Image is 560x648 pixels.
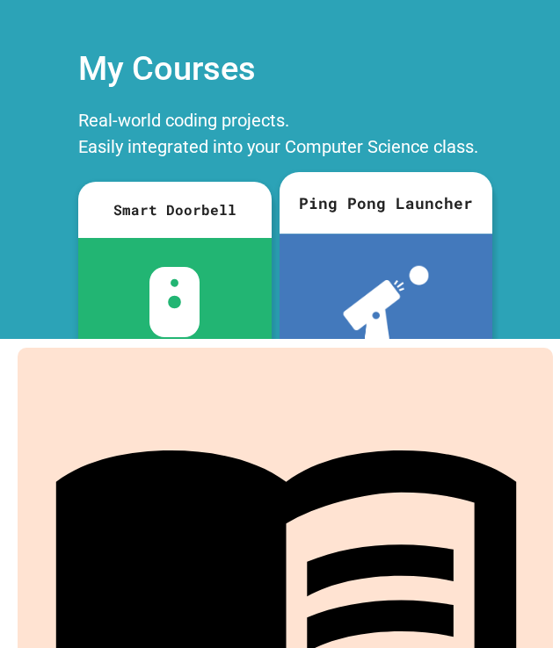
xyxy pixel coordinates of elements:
[69,35,491,103] div: My Courses
[69,103,491,169] div: Real-world coding projects. Easily integrated into your Computer Science class.
[78,182,272,238] div: Smart Doorbell
[149,267,200,337] img: sdb-white.svg
[343,266,429,343] img: ppl-with-ball.png
[280,172,492,234] div: Ping Pong Launcher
